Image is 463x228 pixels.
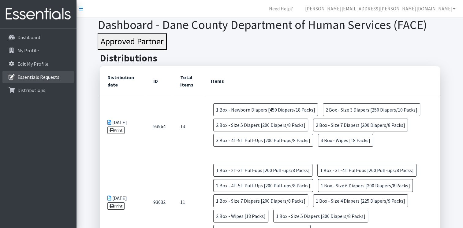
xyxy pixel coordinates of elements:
span: 2 Box - Size 3 Diapers [250 Diapers/10 Packs] [323,103,420,116]
td: 93964 [146,96,173,156]
span: 2 Box - 4T-5T Pull-Ups [200 Pull-ups/8 Packs] [213,179,313,192]
img: HumanEssentials [2,4,74,24]
th: Total Items [173,66,203,96]
span: 2 Box - Size 5 Diapers [200 Diapers/8 Packs] [213,119,308,131]
span: 1 Box - Size 6 Diapers [200 Diapers/8 Packs] [318,179,413,192]
a: Edit My Profile [2,58,74,70]
a: Need Help? [264,2,298,15]
td: 13 [173,96,203,156]
span: 1 Box - Size 7 Diapers [200 Diapers/8 Packs] [213,194,308,207]
th: Items [203,66,440,96]
a: Dashboard [2,31,74,43]
th: ID [146,66,173,96]
td: [DATE] [100,96,146,156]
p: Distributions [17,87,45,93]
span: 1 Box - Size 5 Diapers [200 Diapers/8 Packs] [273,210,368,222]
p: Edit My Profile [17,61,48,67]
button: Approved Partner [98,33,167,50]
a: Essentials Requests [2,71,74,83]
span: 2 Box - Size 7 Diapers [200 Diapers/8 Packs] [313,119,408,131]
p: My Profile [17,47,39,53]
a: My Profile [2,44,74,57]
span: 3 Box - 4T-5T Pull-Ups [200 Pull-ups/8 Packs] [213,134,313,147]
th: Distribution date [100,66,146,96]
a: Print [107,202,125,210]
span: 2 Box - Wipes [18 Packs] [213,210,268,222]
p: Dashboard [17,34,40,40]
span: 1 Box - 3T-4T Pull-ups [200 Pull-ups/8 Packs] [317,164,416,177]
a: Distributions [2,84,74,96]
a: [PERSON_NAME][EMAIL_ADDRESS][PERSON_NAME][DOMAIN_NAME] [300,2,461,15]
span: 1 Box - 2T-3T Pull-ups [200 Pull-ups/8 Packs] [213,164,312,177]
span: 3 Box - Wipes [18 Packs] [318,134,373,147]
h2: Distributions [100,52,440,64]
span: 1 Box - Newborn Diapers [450 Diapers/18 Packs] [213,103,318,116]
a: Print [107,127,125,134]
span: 1 Box - Size 4 Diapers [225 Diapers/9 Packs] [313,194,408,207]
p: Essentials Requests [17,74,59,80]
h1: Dashboard - Dane County Department of Human Services (FACE) [98,17,442,32]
